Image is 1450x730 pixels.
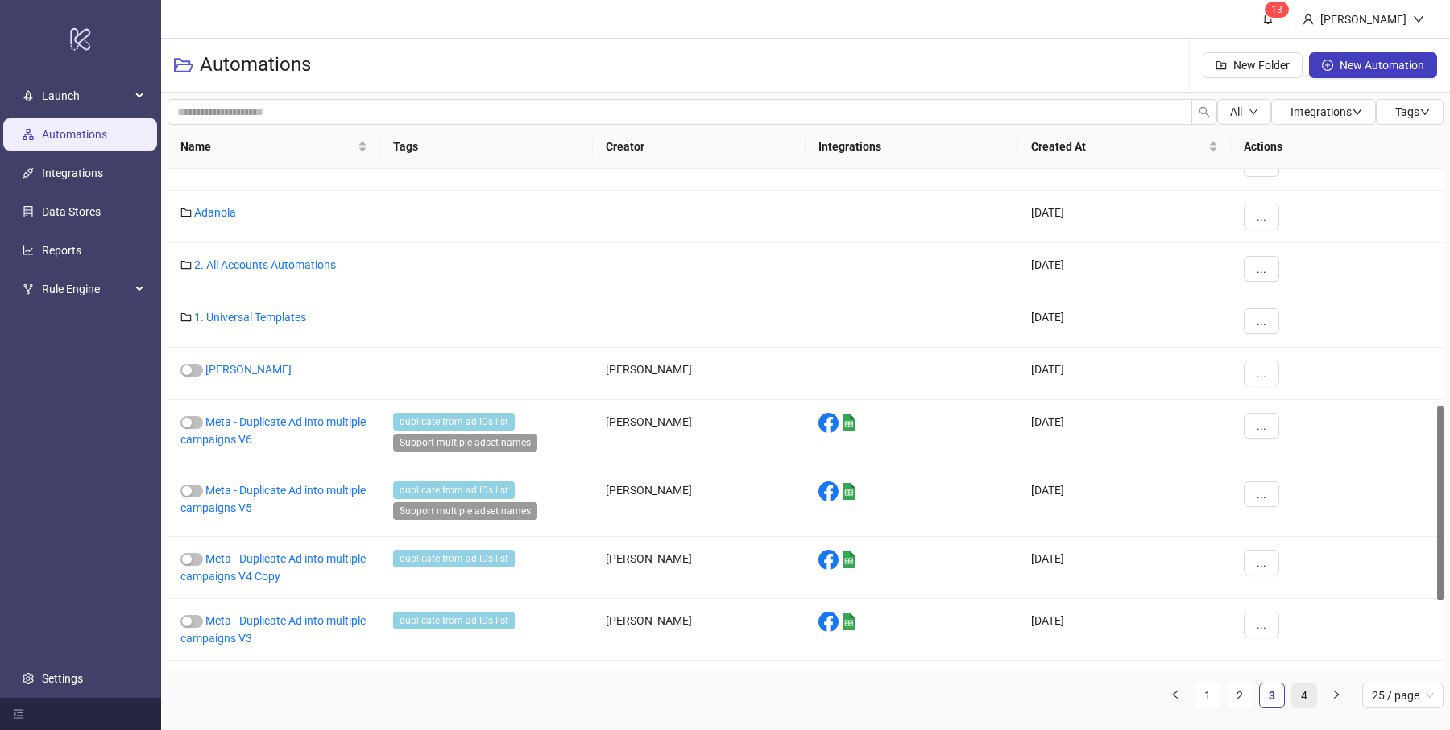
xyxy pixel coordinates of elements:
div: [DATE] [1018,468,1231,537]
li: Next Page [1324,683,1349,708]
span: down [1413,14,1424,25]
span: ... [1257,262,1266,275]
div: [DATE] [1018,295,1231,348]
div: [DATE] [1018,400,1231,468]
span: 1 [1271,4,1277,15]
span: ... [1257,315,1266,328]
span: folder-add [1216,60,1227,71]
div: [DATE] [1018,599,1231,661]
a: Data Stores [42,205,101,218]
a: 2. All Accounts Automations [194,258,336,271]
a: [PERSON_NAME] [205,363,292,376]
div: [DATE] [1018,348,1231,400]
span: left [1170,690,1180,699]
a: Meta - Duplicate Ad into multiple campaigns V5 [180,484,366,514]
span: New Automation [1340,59,1424,72]
a: 3 [1260,683,1284,707]
span: folder [180,207,192,218]
span: duplicate from ad IDs list [393,550,515,567]
li: 3 [1259,683,1285,708]
h3: Automations [200,52,311,78]
span: All [1230,105,1242,118]
a: Adanola [194,206,236,219]
a: 1 [1195,683,1220,707]
li: 4 [1291,683,1317,708]
div: [PERSON_NAME] [1314,10,1413,28]
span: user [1303,14,1314,25]
div: [PERSON_NAME] [593,400,806,468]
div: [PERSON_NAME] [593,537,806,599]
span: Launch [42,80,130,112]
button: right [1324,683,1349,708]
div: Page Size [1362,683,1444,708]
th: Created At [1018,125,1231,169]
a: 2 [1228,683,1252,707]
span: 25 / page [1372,683,1434,707]
span: bell [1262,13,1274,24]
span: ... [1257,556,1266,569]
span: Tags [1395,105,1431,118]
th: Name [168,125,380,169]
th: Tags [380,125,593,169]
button: Tagsdown [1376,99,1444,125]
button: Integrationsdown [1271,99,1376,125]
span: Rule Engine [42,273,130,305]
span: duplicate from ad IDs list [393,481,515,499]
span: duplicate from ad IDs list [393,612,515,629]
button: ... [1244,361,1279,386]
a: Meta - Duplicate Ad into multiple campaigns V6 [180,415,366,446]
span: ... [1257,618,1266,631]
th: Creator [593,125,806,169]
span: ... [1257,419,1266,432]
a: Meta - Duplicate Ad into multiple campaigns V4 Copy [180,552,366,583]
div: [DATE] [1018,661,1231,723]
button: ... [1244,413,1279,439]
div: [PERSON_NAME] [593,468,806,537]
a: 4 [1292,683,1316,707]
span: rocket [23,90,34,101]
button: left [1162,683,1188,708]
span: Support multiple adset names [393,434,537,452]
span: duplicate from ad IDs list [393,413,515,431]
span: menu-fold [13,708,24,720]
span: ... [1257,367,1266,380]
a: Reports [42,244,81,257]
span: fork [23,283,34,295]
div: [PERSON_NAME] [593,348,806,400]
span: right [1332,690,1341,699]
li: 1 [1195,683,1220,708]
a: Meta - Duplicate Ad into multiple campaigns V3 [180,614,366,645]
span: down [1352,106,1363,118]
th: Integrations [806,125,1018,169]
a: Settings [42,672,83,685]
span: down [1249,107,1258,117]
a: Automations [42,128,107,141]
span: Name [180,138,354,155]
a: Integrations [42,167,103,179]
div: [PERSON_NAME] [593,661,806,723]
th: Actions [1231,125,1444,169]
span: Created At [1031,138,1205,155]
span: ... [1257,488,1266,501]
button: ... [1244,550,1279,575]
button: New Automation [1309,52,1437,78]
div: [PERSON_NAME] [593,599,806,661]
div: [DATE] [1018,191,1231,243]
span: Support multiple adset names [393,502,537,520]
span: New Folder [1233,59,1290,72]
button: ... [1244,308,1279,334]
sup: 13 [1265,2,1289,18]
span: plus-circle [1322,60,1333,71]
button: ... [1244,204,1279,229]
span: ... [1257,210,1266,223]
button: ... [1244,481,1279,507]
span: folder [180,311,192,323]
div: [DATE] [1018,537,1231,599]
span: search [1199,106,1210,118]
span: Integrations [1290,105,1363,118]
li: 2 [1227,683,1253,708]
span: down [1419,106,1431,118]
span: 3 [1277,4,1282,15]
button: New Folder [1203,52,1303,78]
button: ... [1244,612,1279,637]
